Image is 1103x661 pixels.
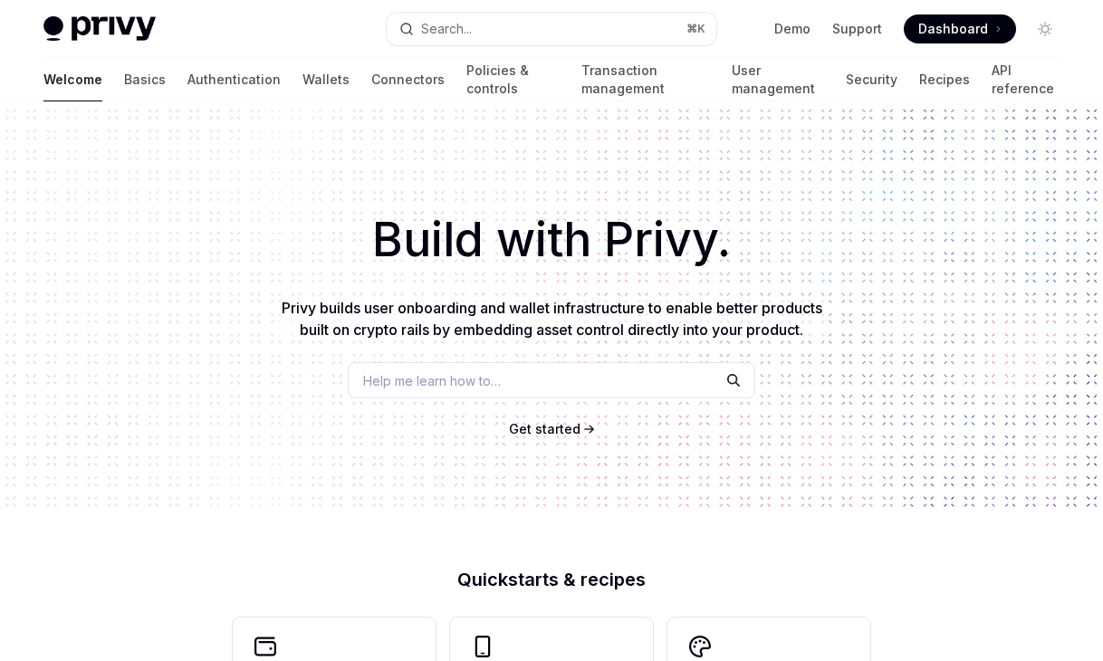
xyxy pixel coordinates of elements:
div: Search... [421,18,472,40]
h2: Quickstarts & recipes [233,570,870,589]
span: Dashboard [918,20,988,38]
button: Toggle dark mode [1031,14,1060,43]
a: User management [732,58,823,101]
img: light logo [43,16,156,42]
a: Connectors [371,58,445,101]
a: Basics [124,58,166,101]
a: Recipes [919,58,970,101]
a: API reference [992,58,1060,101]
span: Help me learn how to… [363,371,501,390]
span: ⌘ K [686,22,705,36]
a: Get started [509,420,580,438]
a: Welcome [43,58,102,101]
span: Get started [509,421,580,436]
a: Dashboard [904,14,1016,43]
span: Privy builds user onboarding and wallet infrastructure to enable better products built on crypto ... [282,299,822,339]
a: Wallets [302,58,350,101]
a: Transaction management [581,58,711,101]
a: Demo [774,20,810,38]
a: Security [846,58,897,101]
a: Support [832,20,882,38]
a: Policies & controls [466,58,560,101]
h1: Build with Privy. [29,205,1074,275]
button: Search...⌘K [387,13,715,45]
a: Authentication [187,58,281,101]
